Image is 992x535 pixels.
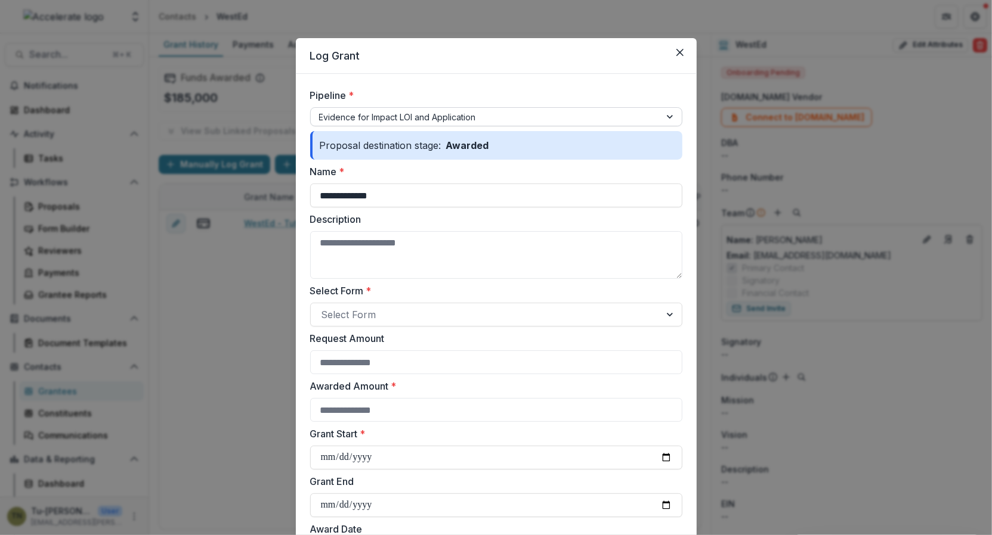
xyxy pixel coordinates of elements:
[310,88,675,102] label: Pipeline
[310,427,675,441] label: Grant Start
[310,131,682,160] div: Proposal destination stage:
[670,43,690,62] button: Close
[296,38,697,74] header: Log Grant
[441,138,494,153] p: Awarded
[310,379,675,393] label: Awarded Amount
[310,474,675,489] label: Grant End
[310,284,675,298] label: Select Form
[310,212,675,226] label: Description
[310,164,675,179] label: Name
[310,331,675,346] label: Request Amount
